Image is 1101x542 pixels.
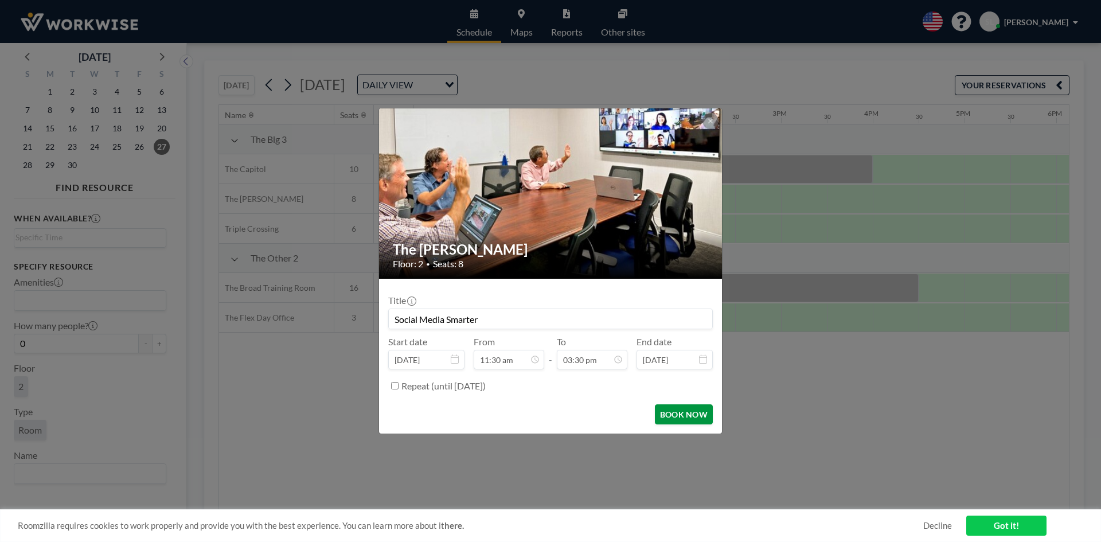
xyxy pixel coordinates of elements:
[444,520,464,531] a: here.
[401,380,486,392] label: Repeat (until [DATE])
[389,309,712,329] input: Shequita's reservation
[426,260,430,268] span: •
[393,258,423,270] span: Floor: 2
[433,258,463,270] span: Seats: 8
[557,336,566,348] label: To
[966,516,1047,536] a: Got it!
[474,336,495,348] label: From
[549,340,552,365] span: -
[388,336,427,348] label: Start date
[637,336,671,348] label: End date
[18,520,923,531] span: Roomzilla requires cookies to work properly and provide you with the best experience. You can lea...
[388,295,415,306] label: Title
[393,241,709,258] h2: The [PERSON_NAME]
[379,64,723,322] img: 537.jpg
[923,520,952,531] a: Decline
[655,404,713,424] button: BOOK NOW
